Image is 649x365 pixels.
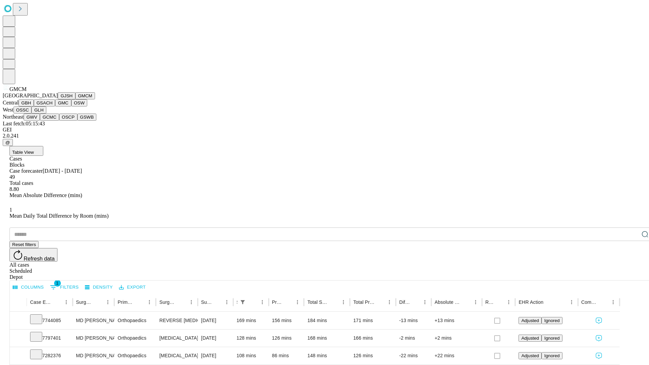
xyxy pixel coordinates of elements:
[52,297,62,307] button: Sort
[3,114,24,120] span: Northeast
[62,297,71,307] button: Menu
[13,333,23,344] button: Expand
[14,106,32,114] button: OSSC
[30,347,69,364] div: 7282376
[11,282,46,293] button: Select columns
[307,312,346,329] div: 184 mins
[43,168,82,174] span: [DATE] - [DATE]
[353,347,392,364] div: 126 mins
[135,297,145,307] button: Sort
[59,114,77,121] button: OSCP
[307,347,346,364] div: 148 mins
[24,114,40,121] button: GWV
[435,330,479,347] div: +2 mins
[599,297,608,307] button: Sort
[76,347,111,364] div: MD [PERSON_NAME] [PERSON_NAME]
[9,174,15,180] span: 49
[544,318,559,323] span: Ignored
[435,347,479,364] div: +22 mins
[118,347,152,364] div: Orthopaedics
[177,297,187,307] button: Sort
[54,280,61,287] span: 1
[238,297,247,307] button: Show filters
[76,299,93,305] div: Surgeon Name
[542,352,562,359] button: Ignored
[12,150,34,155] span: Table View
[272,312,301,329] div: 156 mins
[272,330,301,347] div: 126 mins
[118,330,152,347] div: Orthopaedics
[399,299,410,305] div: Difference
[293,297,302,307] button: Menu
[159,330,194,347] div: [MEDICAL_DATA] [MEDICAL_DATA]
[544,297,554,307] button: Sort
[3,121,45,126] span: Last fetch: 05:15:43
[519,335,542,342] button: Adjusted
[30,312,69,329] div: 7744085
[30,299,51,305] div: Case Epic Id
[159,312,194,329] div: REVERSE [MEDICAL_DATA]
[519,317,542,324] button: Adjusted
[258,297,267,307] button: Menu
[3,139,13,146] button: @
[76,330,111,347] div: MD [PERSON_NAME] [PERSON_NAME]
[5,140,10,145] span: @
[3,100,19,105] span: Central
[3,93,58,98] span: [GEOGRAPHIC_DATA]
[83,282,115,293] button: Density
[201,312,230,329] div: [DATE]
[3,107,14,113] span: West
[399,312,428,329] div: -13 mins
[353,312,392,329] div: 171 mins
[24,256,55,262] span: Refresh data
[118,312,152,329] div: Orthopaedics
[71,99,88,106] button: OSW
[283,297,293,307] button: Sort
[118,299,135,305] div: Primary Service
[3,133,646,139] div: 2.0.241
[40,114,59,121] button: GCMC
[485,299,494,305] div: Resolved in EHR
[504,297,513,307] button: Menu
[461,297,471,307] button: Sort
[58,92,75,99] button: GJSH
[608,297,618,307] button: Menu
[48,282,80,293] button: Show filters
[521,353,539,358] span: Adjusted
[248,297,258,307] button: Sort
[237,347,265,364] div: 108 mins
[567,297,576,307] button: Menu
[272,347,301,364] div: 86 mins
[353,330,392,347] div: 166 mins
[34,99,55,106] button: GSACH
[339,297,348,307] button: Menu
[213,297,222,307] button: Sort
[159,299,176,305] div: Surgery Name
[222,297,232,307] button: Menu
[9,248,57,262] button: Refresh data
[94,297,103,307] button: Sort
[237,330,265,347] div: 128 mins
[544,353,559,358] span: Ignored
[521,318,539,323] span: Adjusted
[187,297,196,307] button: Menu
[542,335,562,342] button: Ignored
[237,312,265,329] div: 169 mins
[117,282,147,293] button: Export
[9,192,82,198] span: Mean Absolute Difference (mins)
[201,299,212,305] div: Surgery Date
[399,347,428,364] div: -22 mins
[238,297,247,307] div: 1 active filter
[411,297,420,307] button: Sort
[307,299,329,305] div: Total Scheduled Duration
[542,317,562,324] button: Ignored
[13,315,23,327] button: Expand
[13,350,23,362] button: Expand
[399,330,428,347] div: -2 mins
[375,297,385,307] button: Sort
[75,92,95,99] button: GMCM
[30,330,69,347] div: 7797401
[544,336,559,341] span: Ignored
[420,297,430,307] button: Menu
